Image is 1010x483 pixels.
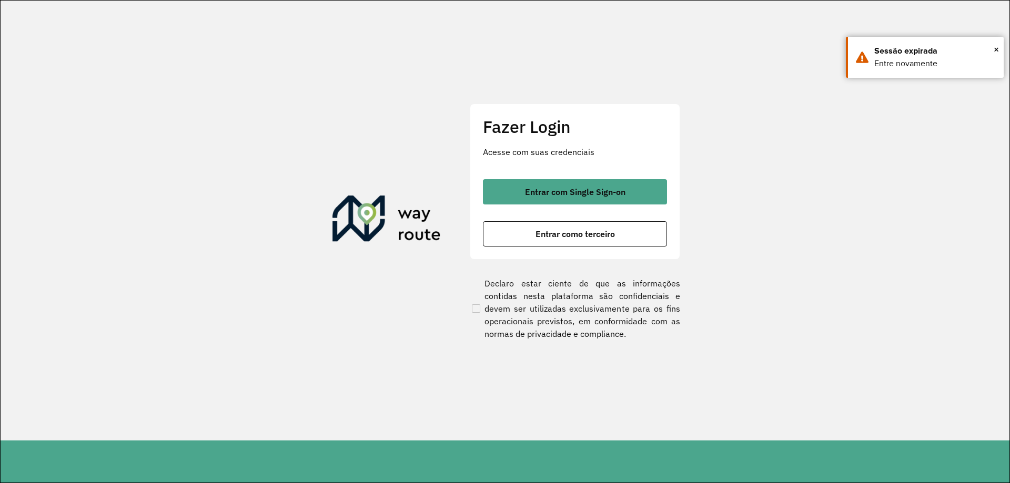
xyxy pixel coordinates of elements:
img: Roteirizador AmbevTech [332,196,441,246]
label: Declaro estar ciente de que as informações contidas nesta plataforma são confidenciais e devem se... [470,277,680,340]
button: button [483,179,667,204]
div: Entre novamente [874,57,996,70]
button: Close [994,42,999,57]
span: × [994,42,999,57]
span: Entrar como terceiro [536,230,615,238]
p: Acesse com suas credenciais [483,146,667,158]
div: Sessão expirada [874,45,996,57]
h2: Fazer Login [483,117,667,137]
button: button [483,221,667,246]
span: Entrar com Single Sign-on [525,188,625,196]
